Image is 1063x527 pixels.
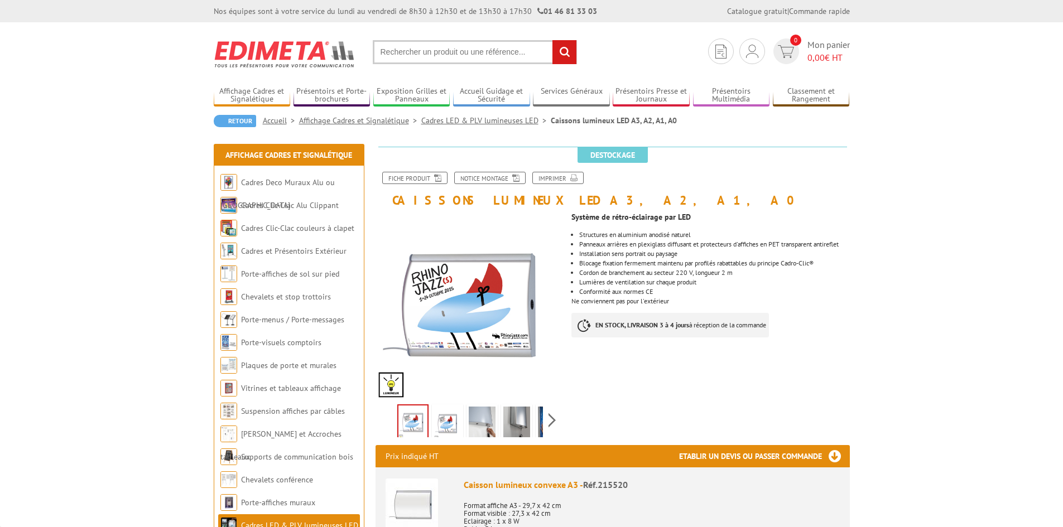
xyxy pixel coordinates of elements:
input: Rechercher un produit ou une référence... [373,40,577,64]
a: Accueil Guidage et Sécurité [453,86,530,105]
img: affichage_lumineux_215520-_1_.jpg [398,405,427,440]
a: Cadres LED & PLV lumineuses LED [421,115,551,125]
a: Porte-affiches de sol sur pied [241,269,339,279]
p: Panneaux arrières en plexiglass diffusant et protecteurs d'affiches en PET transparent antireflet [579,241,849,248]
div: | [727,6,850,17]
a: Supports de communication bois [241,452,353,462]
a: Cadres Deco Muraux Alu ou [GEOGRAPHIC_DATA] [220,177,335,210]
p: Cordon de branchement au secteur 220 V, longueur 2 m [579,269,849,276]
p: Prix indiqué HT [386,445,439,467]
img: Chevalets et stop trottoirs [220,288,237,305]
a: Exposition Grilles et Panneaux [373,86,450,105]
span: Réf.215520 [583,479,628,490]
img: affichage_lumineux_215520.gif [434,407,461,441]
a: Accueil [263,115,299,125]
img: Porte-visuels comptoirs [220,334,237,351]
li: Installation sens portrait ou paysage [579,250,849,257]
img: Cadres Clic-Clac couleurs à clapet [220,220,237,236]
a: Cadres et Présentoirs Extérieur [241,246,347,256]
img: Cimaises et Accroches tableaux [220,426,237,442]
a: Suspension affiches par câbles [241,406,345,416]
p: Conformité aux normes CE [579,288,849,295]
img: devis rapide [778,45,794,58]
img: Vitrines et tableaux affichage [220,380,237,397]
img: Plaques de porte et murales [220,357,237,374]
p: Système de rétro-éclairage par LED [571,214,849,220]
a: Affichage Cadres et Signalétique [225,150,352,160]
strong: 01 46 81 33 03 [537,6,597,16]
img: Edimeta [214,33,356,75]
a: Cadres Clic-Clac Alu Clippant [241,200,339,210]
strong: EN STOCK, LIVRAISON 3 à 4 jours [595,321,689,329]
img: 215520_caissons_lumineux_led_a3_a2_a1_a0.jpg [469,407,496,441]
a: devis rapide 0 Mon panier 0,00€ HT [771,38,850,64]
a: Plaques de porte et murales [241,360,336,370]
div: Ne conviennent pas pour l'extérieur [571,207,858,349]
a: Présentoirs et Porte-brochures [294,86,371,105]
a: Retour [214,115,256,127]
div: Nos équipes sont à votre service du lundi au vendredi de 8h30 à 12h30 et de 13h30 à 17h30 [214,6,597,17]
li: Caissons lumineux LED A3, A2, A1, A0 [551,115,677,126]
p: Blocage fixation fermement maintenu par profilés rabattables du principe Cadro-Clic® [579,260,849,267]
a: Chevalets et stop trottoirs [241,292,331,302]
a: Affichage Cadres et Signalétique [214,86,291,105]
a: Affichage Cadres et Signalétique [299,115,421,125]
a: Notice Montage [454,172,526,184]
img: Cadres Deco Muraux Alu ou Bois [220,174,237,191]
a: Présentoirs Presse et Journaux [613,86,690,105]
a: Catalogue gratuit [727,6,787,16]
div: Caisson lumineux convexe A3 - [464,478,840,491]
a: Chevalets conférence [241,475,313,485]
a: Vitrines et tableaux affichage [241,383,341,393]
img: affichage_lumineux_215520-_1_.jpg [376,212,564,400]
span: Mon panier [807,38,850,64]
p: à réception de la commande [571,313,769,337]
img: Porte-affiches de sol sur pied [220,265,237,282]
li: Lumières de ventilation sur chaque produit [579,279,849,286]
span: € HT [807,51,850,64]
h3: Etablir un devis ou passer commande [679,445,850,467]
a: [PERSON_NAME] et Accroches tableaux [220,429,341,462]
a: Services Généraux [533,86,610,105]
a: Classement et Rangement [773,86,850,105]
img: 215520_caissons_lumineux_led_a3_a2_a1_a0_3.jpg [538,407,565,441]
span: 0,00 [807,52,825,63]
a: Fiche produit [382,172,448,184]
a: Imprimer [532,172,584,184]
img: devis rapide [715,45,727,59]
a: Porte-affiches muraux [241,497,315,507]
p: Structures en aluminium anodisé naturel [579,231,849,238]
img: Chevalets conférence [220,471,237,488]
img: Cadres et Présentoirs Extérieur [220,243,237,259]
img: Suspension affiches par câbles [220,403,237,419]
span: 0 [790,35,801,46]
span: Destockage [578,147,648,163]
img: Porte-affiches muraux [220,494,237,511]
a: Commande rapide [789,6,850,16]
a: Présentoirs Multimédia [693,86,770,105]
span: Next [547,411,557,429]
img: Porte-menus / Porte-messages [220,311,237,328]
a: Porte-visuels comptoirs [241,337,321,347]
input: rechercher [552,40,576,64]
a: Cadres Clic-Clac couleurs à clapet [241,223,354,233]
a: Porte-menus / Porte-messages [241,315,344,325]
img: 215520_caissons_lumineux_led_a3_a2_a1_a0_2.jpg [503,407,530,441]
img: devis rapide [746,45,758,58]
